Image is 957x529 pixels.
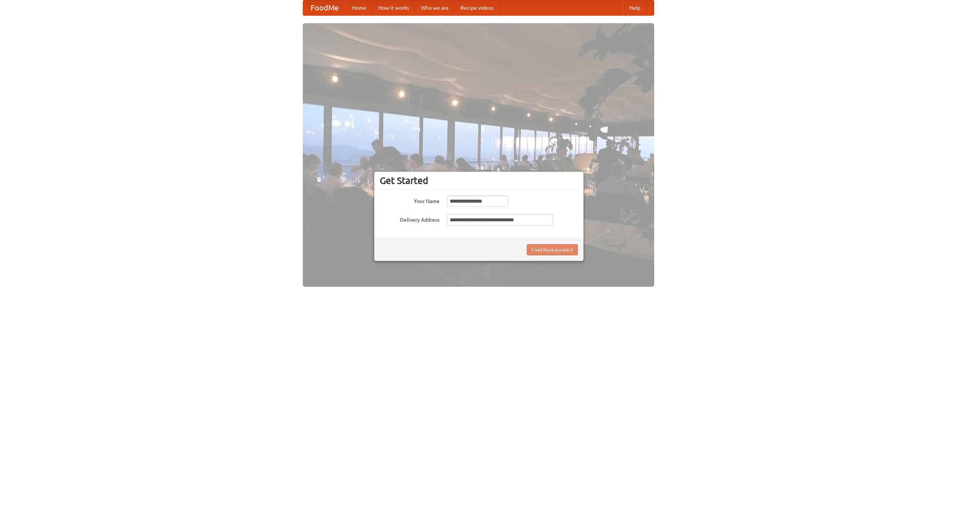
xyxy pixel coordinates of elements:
a: Help [623,0,646,15]
h3: Get Started [380,175,578,186]
a: Recipe videos [455,0,499,15]
a: Who we are [415,0,455,15]
label: Delivery Address [380,214,440,224]
a: How it works [372,0,415,15]
a: Home [346,0,372,15]
label: Your Name [380,196,440,205]
a: FoodMe [303,0,346,15]
button: Find Restaurants! [527,244,578,255]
